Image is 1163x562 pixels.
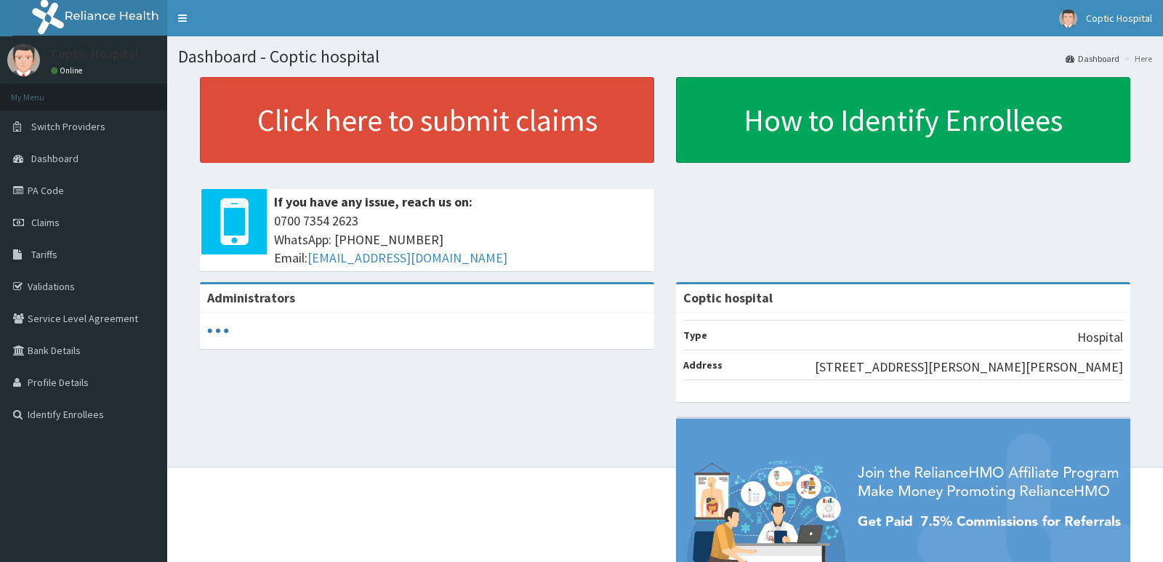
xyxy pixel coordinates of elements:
[1059,9,1077,28] img: User Image
[31,216,60,229] span: Claims
[274,193,472,210] b: If you have any issue, reach us on:
[31,152,79,165] span: Dashboard
[676,77,1130,163] a: How to Identify Enrollees
[51,47,139,60] p: Coptic Hospital
[1121,52,1152,65] li: Here
[683,358,723,372] b: Address
[307,249,507,266] a: [EMAIL_ADDRESS][DOMAIN_NAME]
[274,212,647,268] span: 0700 7354 2623 WhatsApp: [PHONE_NUMBER] Email:
[1066,52,1119,65] a: Dashboard
[31,248,57,261] span: Tariffs
[178,47,1152,66] h1: Dashboard - Coptic hospital
[207,320,229,342] svg: audio-loading
[51,65,86,76] a: Online
[683,329,707,342] b: Type
[200,77,654,163] a: Click here to submit claims
[815,358,1123,377] p: [STREET_ADDRESS][PERSON_NAME][PERSON_NAME]
[207,289,295,306] b: Administrators
[1086,12,1152,25] span: Coptic Hospital
[683,289,773,306] strong: Coptic hospital
[1077,328,1123,347] p: Hospital
[31,120,105,133] span: Switch Providers
[7,44,40,76] img: User Image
